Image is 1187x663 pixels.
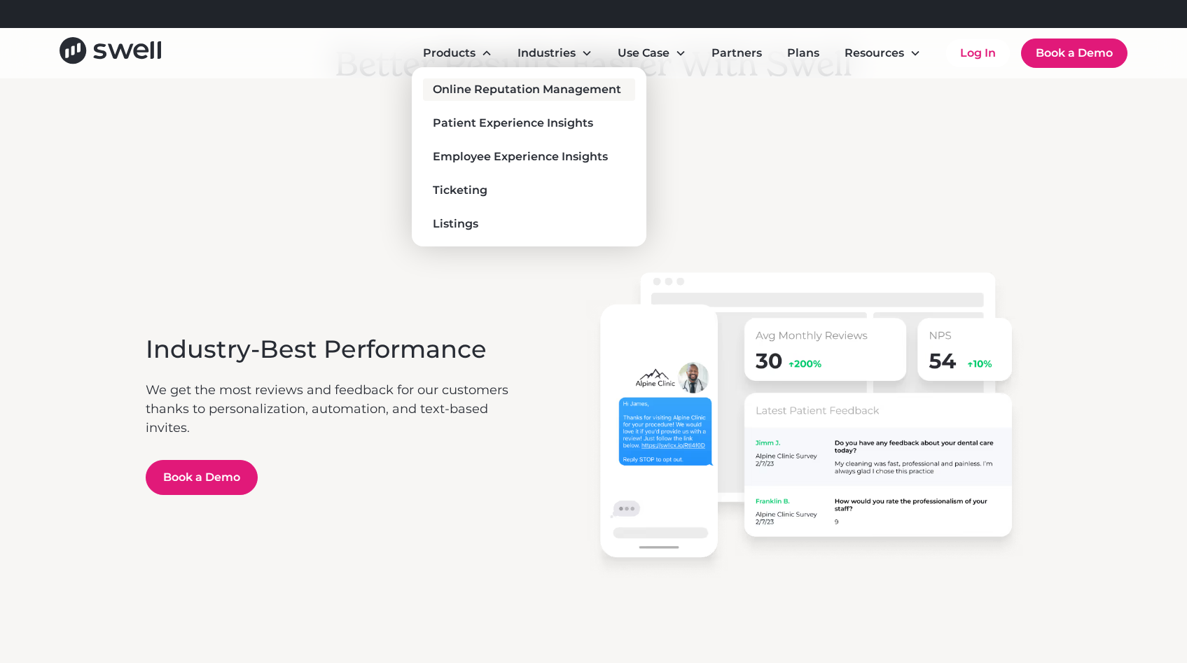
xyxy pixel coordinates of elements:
[60,37,161,69] a: home
[335,44,852,85] h2: Better Results Faster With Swell
[433,81,621,98] div: Online Reputation Management
[423,146,634,168] a: Employee Experience Insights
[433,182,487,199] div: Ticketing
[940,512,1187,663] iframe: Chat Widget
[700,39,773,67] a: Partners
[433,115,593,132] div: Patient Experience Insights
[412,39,504,67] div: Products
[146,460,258,495] a: Book a Demo
[606,39,697,67] div: Use Case
[412,67,646,246] nav: Products
[423,213,634,235] a: Listings
[423,112,634,134] a: Patient Experience Insights
[946,39,1010,67] a: Log In
[433,216,478,232] div: Listings
[833,39,932,67] div: Resources
[423,45,476,62] div: Products
[433,148,608,165] div: Employee Experience Insights
[506,39,604,67] div: Industries
[518,45,576,62] div: Industries
[146,381,522,438] p: We get the most reviews and feedback for our customers thanks to personalization, automation, and...
[1021,39,1127,68] a: Book a Demo
[776,39,831,67] a: Plans
[423,179,634,202] a: Ticketing
[618,45,669,62] div: Use Case
[423,78,634,101] a: Online Reputation Management
[845,45,904,62] div: Resources
[146,335,522,364] h3: Industry-Best Performance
